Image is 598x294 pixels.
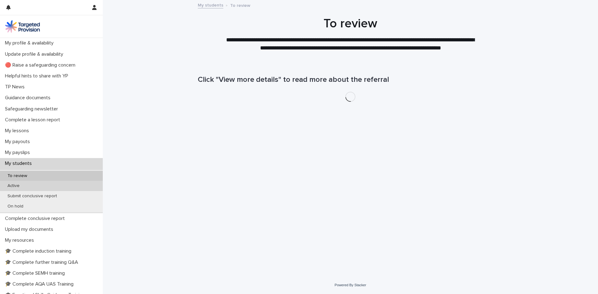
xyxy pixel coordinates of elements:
p: Guidance documents [2,95,55,101]
p: 🎓 Complete further training Q&A [2,259,83,265]
p: TP News [2,84,30,90]
p: On hold [2,204,28,209]
p: To review [2,173,32,179]
p: My payslips [2,150,35,156]
img: M5nRWzHhSzIhMunXDL62 [5,20,40,33]
p: Update profile & availability [2,51,68,57]
p: Complete a lesson report [2,117,65,123]
p: Complete conclusive report [2,216,70,222]
p: Upload my documents [2,226,58,232]
p: My lessons [2,128,34,134]
a: My students [198,1,223,8]
h1: Click "View more details" to read more about the referral [198,75,503,84]
p: Safeguarding newsletter [2,106,63,112]
p: My resources [2,237,39,243]
p: Helpful hints to share with YP [2,73,73,79]
h1: To review [198,16,503,31]
a: Powered By Stacker [335,283,366,287]
p: My profile & availability [2,40,59,46]
p: Active [2,183,25,189]
p: 🎓 Complete induction training [2,248,76,254]
p: My payouts [2,139,35,145]
p: My students [2,161,37,166]
p: 🎓 Complete SEMH training [2,270,70,276]
p: To review [230,2,250,8]
p: 🔴 Raise a safeguarding concern [2,62,80,68]
p: Submit conclusive report [2,194,62,199]
p: 🎓 Complete AQA UAS Training [2,281,78,287]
